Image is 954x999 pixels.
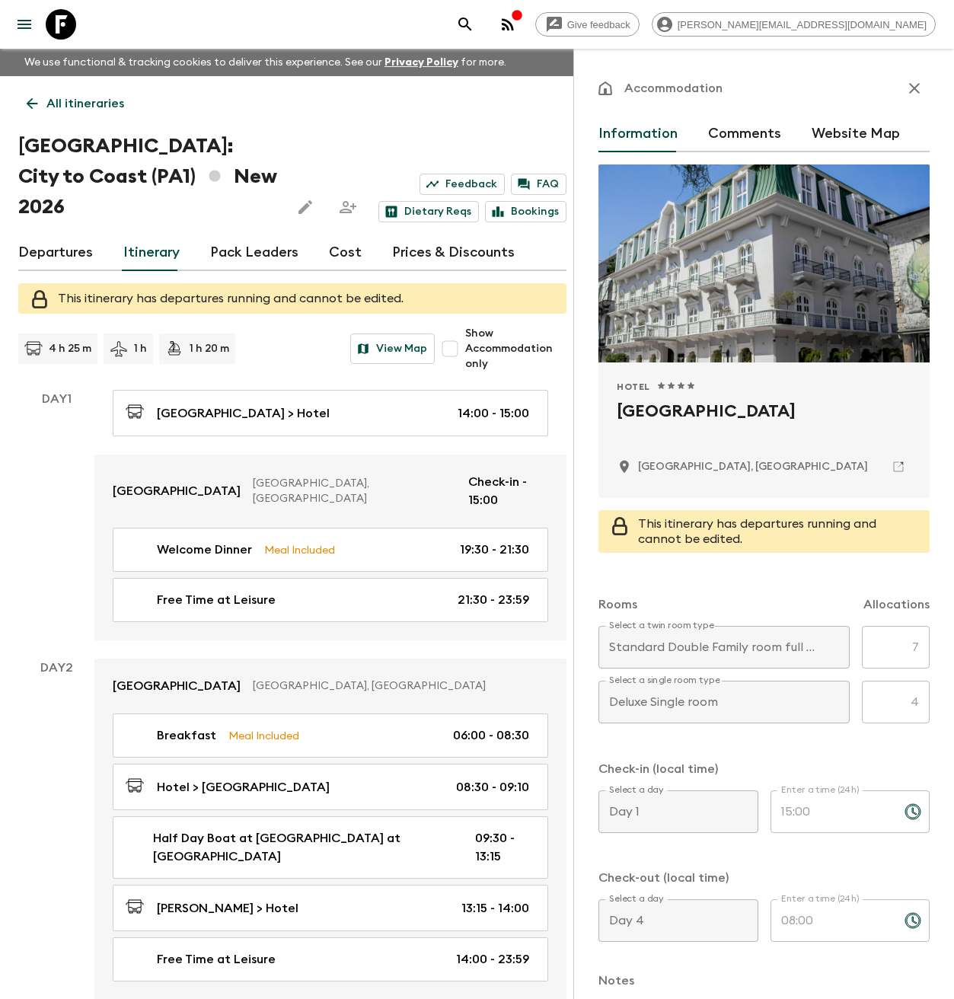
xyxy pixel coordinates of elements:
a: Free Time at Leisure21:30 - 23:59 [113,578,548,622]
p: 1 h [134,341,147,356]
p: Meal Included [264,541,335,558]
p: Meal Included [228,727,299,744]
button: menu [9,9,40,40]
a: Prices & Discounts [392,235,515,271]
p: [GEOGRAPHIC_DATA], [GEOGRAPHIC_DATA] [253,476,456,506]
button: Comments [708,116,781,152]
p: Check-out (local time) [598,869,930,887]
p: [PERSON_NAME] > Hotel [157,899,298,918]
a: Departures [18,235,93,271]
a: Privacy Policy [384,57,458,68]
span: Share this itinerary [333,192,363,222]
h1: [GEOGRAPHIC_DATA]: City to Coast (PA1) New 2026 [18,131,278,222]
p: 19:30 - 21:30 [460,541,529,559]
p: [GEOGRAPHIC_DATA] [113,677,241,695]
a: Cost [329,235,362,271]
button: Edit this itinerary [290,192,321,222]
p: Welcome Dinner [157,541,252,559]
p: Check-in (local time) [598,760,930,778]
p: Free Time at Leisure [157,950,276,969]
span: [PERSON_NAME][EMAIL_ADDRESS][DOMAIN_NAME] [669,19,935,30]
span: This itinerary has departures running and cannot be edited. [638,518,876,545]
input: hh:mm [771,790,892,833]
label: Select a single room type [609,674,720,687]
p: 14:00 - 23:59 [456,950,529,969]
a: Feedback [420,174,505,195]
a: Bookings [485,201,566,222]
a: Free Time at Leisure14:00 - 23:59 [113,937,548,981]
p: All itineraries [46,94,124,113]
a: [GEOGRAPHIC_DATA] > Hotel14:00 - 15:00 [113,390,548,436]
a: [GEOGRAPHIC_DATA][GEOGRAPHIC_DATA], [GEOGRAPHIC_DATA] [94,659,566,713]
h2: [GEOGRAPHIC_DATA] [617,399,911,448]
div: Photo of Central Hotel Panama [598,164,930,362]
p: Day 2 [18,659,94,677]
label: Enter a time (24h) [781,784,860,796]
p: Rooms [598,595,637,614]
p: 13:15 - 14:00 [461,899,529,918]
p: Hotel > [GEOGRAPHIC_DATA] [157,778,330,796]
a: Give feedback [535,12,640,37]
p: Panama, Panama [638,459,868,474]
label: Select a day [609,892,663,905]
span: Show Accommodation only [465,326,566,372]
div: [PERSON_NAME][EMAIL_ADDRESS][DOMAIN_NAME] [652,12,936,37]
p: Half Day Boat at [GEOGRAPHIC_DATA] at [GEOGRAPHIC_DATA] [153,829,451,866]
button: Information [598,116,678,152]
a: Hotel > [GEOGRAPHIC_DATA]08:30 - 09:10 [113,764,548,810]
a: [GEOGRAPHIC_DATA][GEOGRAPHIC_DATA], [GEOGRAPHIC_DATA]Check-in - 15:00 [94,455,566,528]
p: Breakfast [157,726,216,745]
p: Notes [598,972,930,990]
p: 1 h 20 m [190,341,229,356]
button: Website Map [812,116,900,152]
p: 06:00 - 08:30 [453,726,529,745]
a: Itinerary [123,235,180,271]
a: FAQ [511,174,566,195]
label: Enter a time (24h) [781,892,860,905]
label: Select a day [609,784,663,796]
p: Check-in - 15:00 [468,473,548,509]
a: BreakfastMeal Included06:00 - 08:30 [113,713,548,758]
span: Give feedback [559,19,639,30]
p: 08:30 - 09:10 [456,778,529,796]
span: Hotel [617,381,650,393]
p: [GEOGRAPHIC_DATA] [113,482,241,500]
a: All itineraries [18,88,132,119]
p: 21:30 - 23:59 [458,591,529,609]
input: hh:mm [771,899,892,942]
span: This itinerary has departures running and cannot be edited. [58,292,404,305]
a: Half Day Boat at [GEOGRAPHIC_DATA] at [GEOGRAPHIC_DATA]09:30 - 13:15 [113,816,548,879]
p: Day 1 [18,390,94,408]
a: [PERSON_NAME] > Hotel13:15 - 14:00 [113,885,548,931]
p: [GEOGRAPHIC_DATA] > Hotel [157,404,330,423]
label: Select a twin room type [609,619,714,632]
button: View Map [350,334,435,364]
a: Dietary Reqs [378,201,479,222]
p: Accommodation [624,79,723,97]
p: We use functional & tracking cookies to deliver this experience. See our for more. [18,49,512,76]
p: 14:00 - 15:00 [458,404,529,423]
a: Pack Leaders [210,235,298,271]
p: [GEOGRAPHIC_DATA], [GEOGRAPHIC_DATA] [253,678,536,694]
button: search adventures [450,9,480,40]
p: Free Time at Leisure [157,591,276,609]
p: 4 h 25 m [49,341,91,356]
a: Welcome DinnerMeal Included19:30 - 21:30 [113,528,548,572]
p: 09:30 - 13:15 [475,829,529,866]
p: Allocations [863,595,930,614]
